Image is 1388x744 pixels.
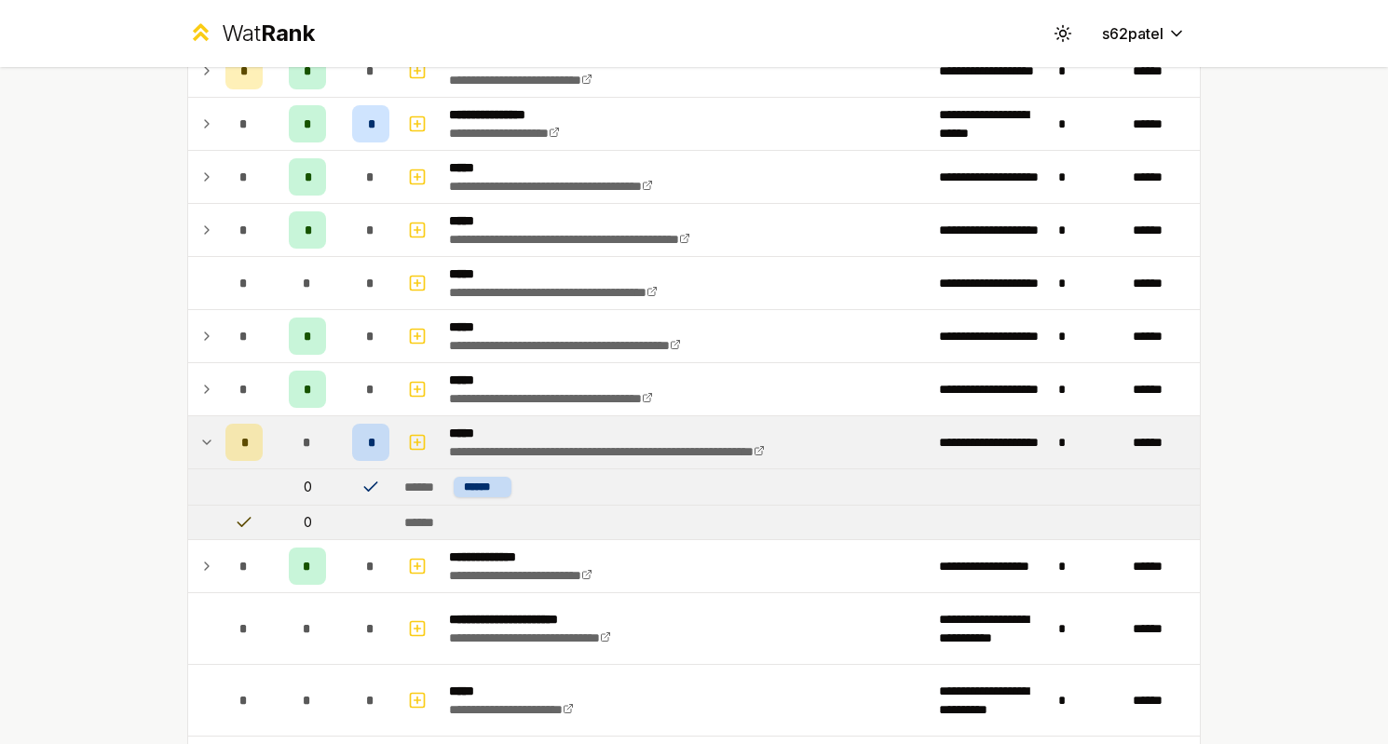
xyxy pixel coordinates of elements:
span: s62patel [1102,22,1163,45]
div: Wat [222,19,315,48]
td: 0 [270,469,345,505]
span: Rank [261,20,315,47]
td: 0 [270,506,345,539]
button: s62patel [1087,17,1201,50]
a: WatRank [187,19,315,48]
